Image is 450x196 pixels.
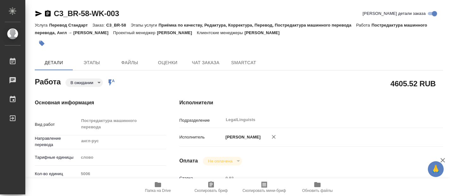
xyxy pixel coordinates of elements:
p: [PERSON_NAME] [223,134,261,140]
p: Вид работ [35,121,78,128]
span: Файлы [115,59,145,67]
button: Скопировать мини-бриф [238,178,291,196]
div: слово [78,152,166,163]
p: Тарифные единицы [35,154,78,161]
input: Пустое поле [78,169,166,178]
span: Скопировать мини-бриф [242,188,286,193]
button: Удалить исполнителя [267,130,281,144]
span: 🙏 [430,162,441,176]
span: Детали [39,59,69,67]
span: Этапы [77,59,107,67]
span: Чат заказа [191,59,221,67]
h2: 4605.52 RUB [391,78,436,89]
button: В ожидании [69,80,95,85]
button: Добавить тэг [35,36,49,50]
span: Обновить файлы [302,188,333,193]
h2: Работа [35,76,61,87]
h4: Оплата [179,157,198,165]
button: Папка на Drive [131,178,184,196]
a: C3_BR-58-WK-003 [54,9,119,18]
input: Пустое поле [223,174,421,183]
button: Обновить файлы [291,178,344,196]
button: Скопировать ссылку для ЯМессенджера [35,10,42,17]
p: Ставка [179,175,223,181]
h4: Основная информация [35,99,154,107]
p: Этапы услуги [131,23,159,28]
div: В ожидании [66,78,103,87]
p: Направление перевода [35,135,78,148]
p: Работа [356,23,372,28]
p: Заказ: [92,23,106,28]
p: Услуга [35,23,49,28]
button: 🙏 [428,161,444,177]
span: Оценки [153,59,183,67]
p: [PERSON_NAME] [157,30,197,35]
p: C3_BR-58 [106,23,131,28]
p: Подразделение [179,117,223,124]
span: SmartCat [228,59,259,67]
p: Исполнитель [179,134,223,140]
span: Скопировать бриф [194,188,228,193]
span: [PERSON_NAME] детали заказа [363,10,426,17]
button: Не оплачена [206,158,234,164]
div: В ожидании [203,157,242,165]
p: [PERSON_NAME] [245,30,284,35]
h4: Исполнители [179,99,443,107]
p: Клиентские менеджеры [197,30,245,35]
p: Перевод Стандарт [49,23,92,28]
button: Скопировать ссылку [44,10,52,17]
p: Приёмка по качеству, Редактура, Корректура, Перевод, Постредактура машинного перевода [159,23,356,28]
p: Кол-во единиц [35,171,78,177]
p: Проектный менеджер [113,30,157,35]
span: Папка на Drive [145,188,171,193]
button: Скопировать бриф [184,178,238,196]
